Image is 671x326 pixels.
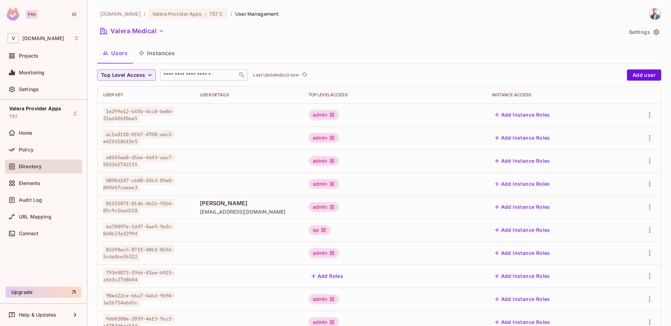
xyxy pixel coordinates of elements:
[103,268,174,284] span: 793d4873-f96b-43ae-b923-afe3c27d8604
[100,10,141,17] span: the active workspace
[300,71,309,79] button: refresh
[309,271,346,282] button: Add Roles
[22,36,64,41] span: Workspace: valerahealth.com
[97,69,156,81] button: Top Level Access
[200,208,297,215] span: [EMAIL_ADDRESS][DOMAIN_NAME]
[19,87,39,92] span: Settings
[19,164,42,169] span: Directory
[492,201,553,213] button: Add Instance Roles
[626,27,661,38] button: Settings
[492,132,553,143] button: Add Instance Roles
[309,179,339,189] div: admin
[309,248,339,258] div: admin
[103,222,174,238] span: 6a70097e-1d47-4ae5-9e3c-8d4b23af2994
[492,247,553,259] button: Add Instance Roles
[235,10,279,17] span: User Management
[492,271,553,282] button: Add Instance Roles
[19,147,34,153] span: Policy
[144,10,145,17] li: /
[103,199,174,215] span: 8f25507f-8146-4b2b-92b4-85c9c1bad218
[103,176,174,192] span: 0898d247-c600-45b3-89a0-849d67caeaa3
[9,114,17,119] span: TST
[309,156,339,166] div: admin
[231,10,232,17] li: /
[19,130,33,136] span: Home
[492,92,614,98] div: Instance Access
[103,245,174,261] span: 82d98ac5-87ff-486f-8d3d-5cda8cef6322
[103,107,174,123] span: 1e299e12-b4fb-4cc8-be8e-21ad4f6f0ea5
[253,72,299,78] p: Last Updated just now
[152,10,202,17] span: Valera Provider Apps
[309,202,339,212] div: admin
[492,224,553,236] button: Add Instance Roles
[649,8,661,20] img: Josh Myers
[19,53,38,59] span: Projects
[97,44,133,62] button: Users
[19,180,41,186] span: Elements
[19,214,51,220] span: URL Mapping
[299,71,309,79] span: Click to refresh data
[492,178,553,190] button: Add Instance Roles
[309,92,481,98] div: Top Level Access
[492,109,553,120] button: Add Instance Roles
[8,33,19,43] span: V
[492,155,553,166] button: Add Instance Roles
[309,133,339,143] div: admin
[492,294,553,305] button: Add Instance Roles
[309,110,339,120] div: admin
[103,153,174,169] span: a8545ea8-d56e-4d43-aac7-503362742135
[209,10,218,17] span: TST
[7,8,19,21] img: SReyMgAAAABJRU5ErkJggg==
[97,25,167,37] button: Valera Medical
[103,130,174,146] span: ac1a81f0-0f67-4708-a6c2-ed2fd186ffe5
[19,197,42,203] span: Audit Log
[200,199,297,207] span: [PERSON_NAME]
[627,69,661,81] button: Add user
[19,70,45,75] span: Monitoring
[6,287,81,298] button: Upgrade
[103,291,174,307] span: 98ed22ce-66a7-4abd-9b94-1e26714a6d5c
[19,231,38,236] span: Connect
[26,10,38,18] div: Pro
[302,72,308,79] span: refresh
[200,92,297,98] div: User Details
[101,71,145,80] span: Top Level Access
[133,44,180,62] button: Instances
[309,225,331,235] div: qa
[9,106,61,111] span: Valera Provider Apps
[204,11,207,17] span: :
[309,294,339,304] div: admin
[103,92,189,98] div: User Key
[19,312,56,318] span: Help & Updates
